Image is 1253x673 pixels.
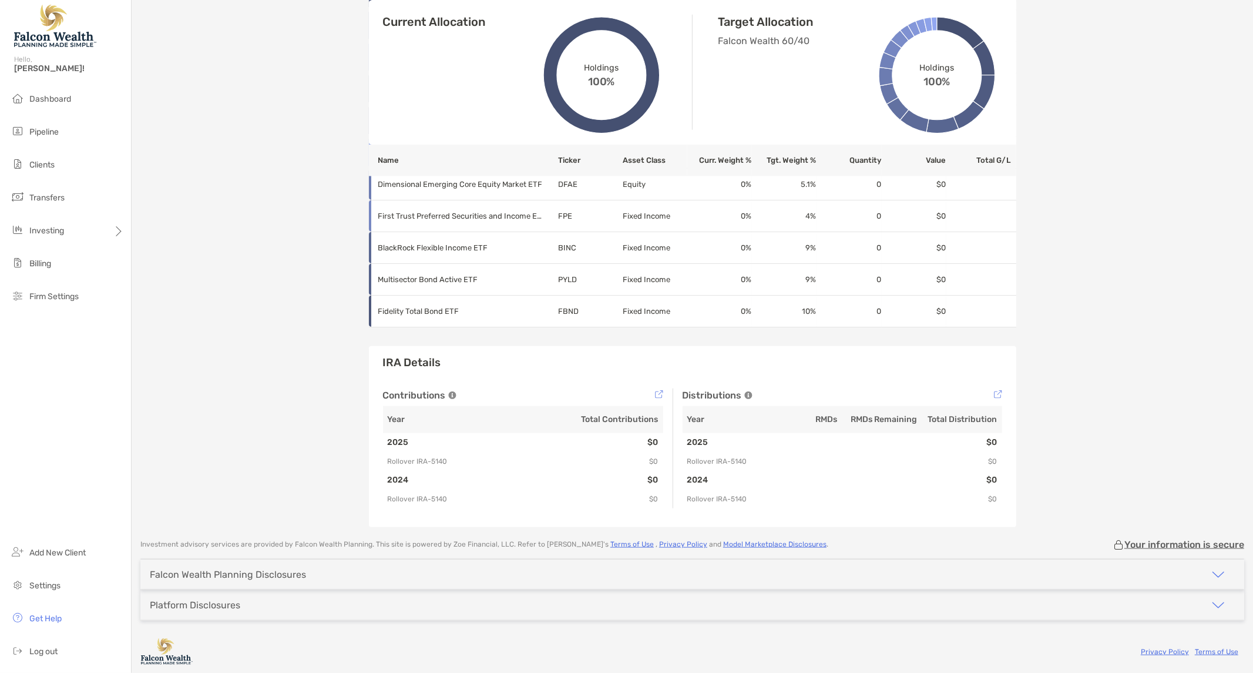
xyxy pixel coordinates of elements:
td: 10 % [752,296,817,327]
td: 2024 [683,471,762,490]
td: PYLD [557,264,622,296]
td: 0 % [687,264,752,296]
td: Fixed Income [622,200,687,232]
img: Tooltip [655,390,663,399]
td: 4 % [752,200,817,232]
td: $0 [922,452,1002,471]
td: $0 [523,471,663,490]
th: Total G/L [946,144,1016,176]
img: investing icon [11,223,25,237]
span: Billing [29,259,51,269]
td: Fixed Income [622,296,687,327]
td: DFAE [557,169,622,200]
span: [PERSON_NAME]! [14,63,124,73]
a: Terms of Use [1195,648,1238,656]
img: logout icon [11,644,25,658]
a: Privacy Policy [659,540,707,548]
p: First Trust Preferred Securities and Income ETF [378,209,543,223]
td: Equity [622,169,687,200]
th: Total Contributions [523,406,663,433]
div: Falcon Wealth Planning Disclosures [150,569,306,580]
span: Clients [29,160,55,170]
td: $0 [523,433,663,452]
img: add_new_client icon [11,545,25,559]
th: RMDs [762,406,842,433]
a: Model Marketplace Disclosures [723,540,827,548]
td: 5.1 % [752,169,817,200]
img: Falcon Wealth Planning Logo [14,5,96,47]
td: $0 [882,232,946,264]
th: Value [882,144,946,176]
div: Contributions [383,389,663,403]
td: $0 [922,433,1002,452]
h3: IRA Details [383,356,1002,370]
img: icon arrow [1211,568,1225,582]
td: $0 [523,490,663,508]
p: BlackRock Flexible Income ETF [378,240,543,255]
span: Holdings [919,62,954,72]
span: Settings [29,581,61,591]
th: Total Distribution [922,406,1002,433]
td: 0 [817,296,882,327]
img: billing icon [11,256,25,270]
p: Dimensional Emerging Core Equity Market ETF [378,177,543,192]
span: Add New Client [29,548,86,558]
td: $0 [922,471,1002,490]
h4: Target Allocation [718,14,901,28]
td: Rollover IRA - 5140 [383,490,523,508]
span: Get Help [29,614,62,624]
td: 0 [817,264,882,296]
td: $0 [882,264,946,296]
span: Dashboard [29,94,71,104]
th: Asset Class [622,144,687,176]
td: 0 [817,232,882,264]
span: Holdings [584,62,619,72]
span: Log out [29,647,58,657]
img: pipeline icon [11,124,25,138]
img: transfers icon [11,190,25,204]
td: Rollover IRA - 5140 [683,452,762,471]
th: Year [383,406,523,433]
th: RMDs Remaining [842,406,922,433]
td: $0 [922,490,1002,508]
img: Tooltip [448,391,456,400]
td: FBND [557,296,622,327]
p: Falcon Wealth 60/40 [718,33,901,48]
td: 2025 [383,433,523,452]
th: Quantity [817,144,882,176]
td: 9 % [752,232,817,264]
td: FPE [557,200,622,232]
span: Investing [29,226,64,236]
span: Pipeline [29,127,59,137]
td: 2025 [683,433,762,452]
td: 0 % [687,296,752,327]
td: Rollover IRA - 5140 [383,452,523,471]
img: dashboard icon [11,91,25,105]
td: $0 [523,452,663,471]
p: Investment advisory services are provided by Falcon Wealth Planning . This site is powered by Zoe... [140,540,828,549]
img: firm-settings icon [11,289,25,303]
td: $0 [882,169,946,200]
td: Fixed Income [622,264,687,296]
th: Name [369,144,558,176]
td: $0 [882,296,946,327]
p: Your information is secure [1124,539,1244,550]
div: Platform Disclosures [150,600,240,611]
th: Tgt. Weight % [752,144,817,176]
th: Curr. Weight % [687,144,752,176]
td: 0 [817,169,882,200]
td: 0 [817,200,882,232]
td: $0 [882,200,946,232]
th: Year [683,406,762,433]
th: Ticker [557,144,622,176]
a: Terms of Use [610,540,654,548]
img: settings icon [11,578,25,592]
img: Tooltip [744,391,753,400]
img: get-help icon [11,611,25,625]
td: 0 % [687,232,752,264]
span: Firm Settings [29,292,79,302]
span: 100% [923,72,950,88]
span: Transfers [29,193,65,203]
a: Privacy Policy [1141,648,1189,656]
div: Distributions [683,389,1002,403]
